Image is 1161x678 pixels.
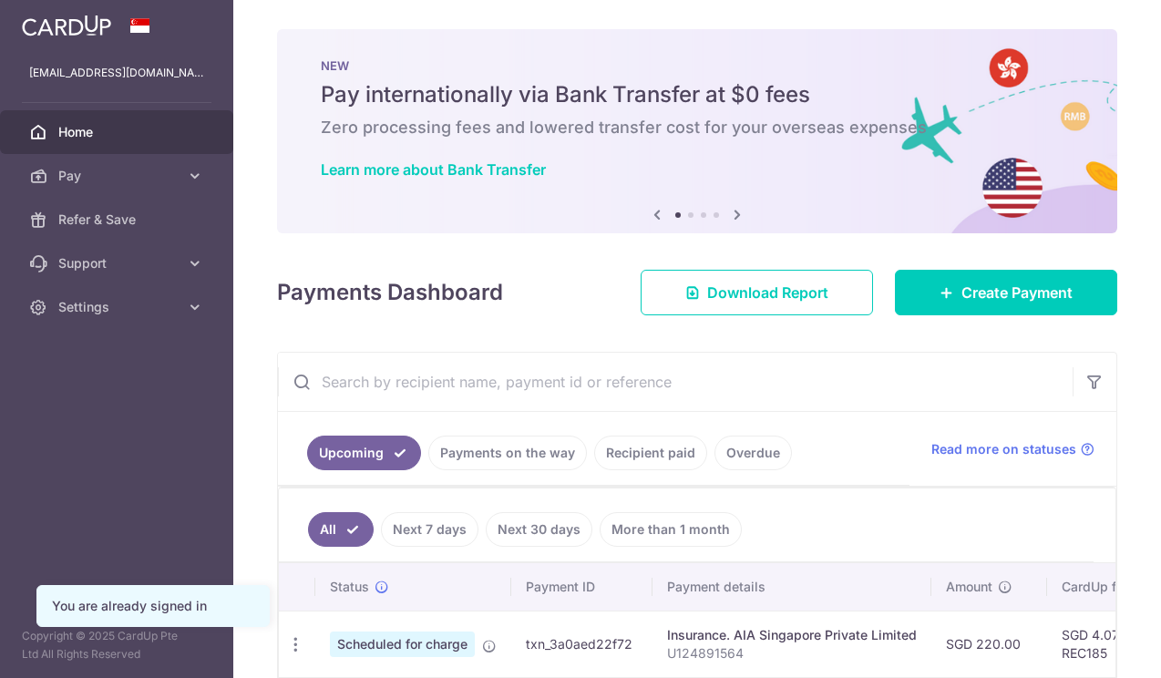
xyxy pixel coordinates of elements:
a: Overdue [714,436,792,470]
span: CardUp fee [1062,578,1131,596]
p: NEW [321,58,1074,73]
span: Scheduled for charge [330,632,475,657]
p: [EMAIL_ADDRESS][DOMAIN_NAME] [29,64,204,82]
img: CardUp [22,15,111,36]
a: Learn more about Bank Transfer [321,160,546,179]
div: Insurance. AIA Singapore Private Limited [667,626,917,644]
a: Recipient paid [594,436,707,470]
a: Next 7 days [381,512,478,547]
span: Support [58,254,179,272]
a: More than 1 month [600,512,742,547]
span: Download Report [707,282,828,303]
span: Status [330,578,369,596]
a: Create Payment [895,270,1117,315]
p: U124891564 [667,644,917,663]
a: Payments on the way [428,436,587,470]
span: Read more on statuses [931,440,1076,458]
div: You are already signed in [52,597,254,615]
span: Create Payment [961,282,1073,303]
span: Settings [58,298,179,316]
a: All [308,512,374,547]
input: Search by recipient name, payment id or reference [278,353,1073,411]
a: Upcoming [307,436,421,470]
td: SGD 220.00 [931,611,1047,677]
a: Next 30 days [486,512,592,547]
th: Payment ID [511,563,652,611]
h4: Payments Dashboard [277,276,503,309]
h5: Pay internationally via Bank Transfer at $0 fees [321,80,1074,109]
span: Pay [58,167,179,185]
span: Refer & Save [58,211,179,229]
a: Read more on statuses [931,440,1094,458]
img: Bank transfer banner [277,29,1117,233]
a: Download Report [641,270,873,315]
span: Home [58,123,179,141]
span: Amount [946,578,992,596]
td: txn_3a0aed22f72 [511,611,652,677]
h6: Zero processing fees and lowered transfer cost for your overseas expenses [321,117,1074,139]
th: Payment details [652,563,931,611]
